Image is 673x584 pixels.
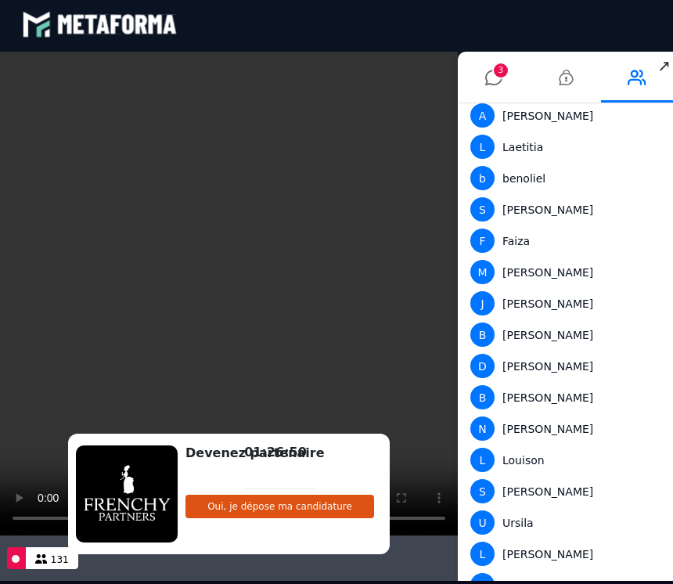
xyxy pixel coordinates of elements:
span: 3 [494,67,508,81]
div: Faiza [470,232,654,256]
span: ↗ [655,55,673,83]
h2: Devenez partenaire [185,447,325,466]
span: 01:26:50 [244,448,307,463]
span: B [470,326,495,350]
span: B [470,388,495,413]
span: L [470,545,495,569]
button: Oui, je dépose ma candidature [185,498,374,521]
div: [PERSON_NAME] [470,294,654,319]
div: [PERSON_NAME] [470,482,654,506]
div: [PERSON_NAME] [470,388,654,413]
div: Laetitia [470,138,654,162]
span: J [470,294,495,319]
div: [PERSON_NAME] [470,106,654,131]
span: U [470,514,495,538]
span: A [470,106,495,131]
div: [PERSON_NAME] [470,200,654,225]
span: F [470,232,495,256]
span: b [470,169,495,193]
div: benoliel [470,169,654,193]
span: D [470,357,495,381]
span: S [470,200,495,225]
span: 131 [51,557,69,568]
div: [PERSON_NAME] [470,545,654,569]
div: [PERSON_NAME] [470,263,654,287]
img: 1758176636418-X90kMVC3nBIL3z60WzofmoLaWTDHBoMX.png [76,449,178,545]
div: [PERSON_NAME] [470,357,654,381]
span: L [470,138,495,162]
span: N [470,420,495,444]
div: [PERSON_NAME] [470,326,654,350]
button: Live [7,550,26,572]
div: [PERSON_NAME] [470,420,654,444]
span: L [470,451,495,475]
div: Ursila [470,514,654,538]
span: S [470,482,495,506]
span: M [470,263,495,287]
div: Louison [470,451,654,475]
